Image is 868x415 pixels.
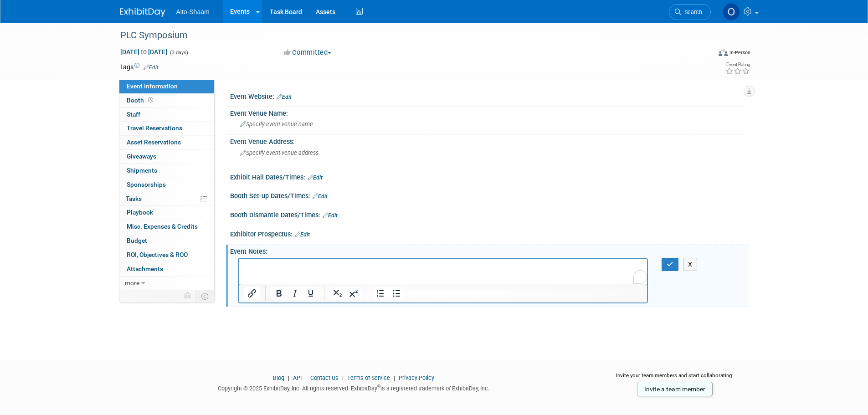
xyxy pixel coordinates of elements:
span: Search [681,9,702,15]
a: Budget [119,234,214,248]
a: Edit [308,174,323,181]
span: Attachments [127,265,163,272]
div: Booth Dismantle Dates/Times: [230,208,749,220]
span: Playbook [127,209,153,216]
div: Event Venue Name: [230,107,749,118]
span: Specify event venue name [240,121,313,128]
button: Bullet list [389,287,404,300]
div: Exhibit Hall Dates/Times: [230,170,749,182]
a: Contact Us [310,374,339,381]
span: | [391,374,397,381]
a: Tasks [119,192,214,206]
td: Tags [120,62,159,72]
a: Edit [295,231,310,238]
a: Edit [323,212,338,219]
span: Specify event venue address [240,149,318,156]
a: Asset Reservations [119,136,214,149]
span: (3 days) [169,50,188,56]
div: Exhibitor Prospectus: [230,227,749,239]
a: Playbook [119,206,214,220]
span: ROI, Objectives & ROO [127,251,188,258]
a: Shipments [119,164,214,178]
a: Attachments [119,262,214,276]
a: Travel Reservations [119,122,214,135]
span: Giveaways [127,153,156,160]
img: Olivia Strasser [723,3,740,20]
span: Booth not reserved yet [146,97,155,103]
button: Insert/edit link [244,287,260,300]
span: Misc. Expenses & Credits [127,223,198,230]
a: API [293,374,302,381]
a: more [119,277,214,290]
span: Budget [127,237,147,244]
div: Event Format [657,47,751,61]
a: Terms of Service [347,374,390,381]
span: Booth [127,97,155,104]
a: Privacy Policy [399,374,434,381]
a: ROI, Objectives & ROO [119,248,214,262]
span: Tasks [126,195,142,202]
span: | [286,374,292,381]
a: Invite a team member [637,382,713,396]
sup: ® [377,384,380,389]
img: Format-Inperson.png [719,49,728,56]
a: Blog [273,374,284,381]
span: Staff [127,111,140,118]
span: Alto-Shaam [176,8,210,15]
button: Subscript [330,287,345,300]
div: In-Person [729,49,750,56]
button: Bold [271,287,287,300]
span: [DATE] [DATE] [120,48,168,56]
button: X [683,258,698,271]
a: Edit [144,64,159,71]
button: Italic [287,287,303,300]
div: Booth Set-up Dates/Times: [230,189,749,201]
button: Superscript [346,287,361,300]
div: Copyright © 2025 ExhibitDay, Inc. All rights reserved. ExhibitDay is a registered trademark of Ex... [120,382,588,393]
span: Asset Reservations [127,138,181,146]
div: Event Notes: [230,245,749,256]
span: | [303,374,309,381]
a: Edit [313,193,328,200]
td: Personalize Event Tab Strip [180,290,196,302]
a: Sponsorships [119,178,214,192]
button: Underline [303,287,318,300]
iframe: Rich Text Area [239,259,647,284]
div: PLC Symposium [117,27,697,44]
button: Numbered list [373,287,388,300]
a: Event Information [119,80,214,93]
span: Shipments [127,167,157,174]
div: Event Venue Address: [230,135,749,146]
button: Committed [281,48,335,57]
a: Edit [277,94,292,100]
img: ExhibitDay [120,8,165,17]
a: Booth [119,94,214,108]
a: Search [669,4,711,20]
div: Event Website: [230,90,749,102]
span: more [125,279,139,287]
a: Giveaways [119,150,214,164]
td: Toggle Event Tabs [195,290,214,302]
span: Sponsorships [127,181,166,188]
a: Misc. Expenses & Credits [119,220,214,234]
span: | [340,374,346,381]
a: Staff [119,108,214,122]
div: Invite your team members and start collaborating: [601,372,749,385]
span: Travel Reservations [127,124,182,132]
div: Event Rating [725,62,750,67]
span: Event Information [127,82,178,90]
span: to [139,48,148,56]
